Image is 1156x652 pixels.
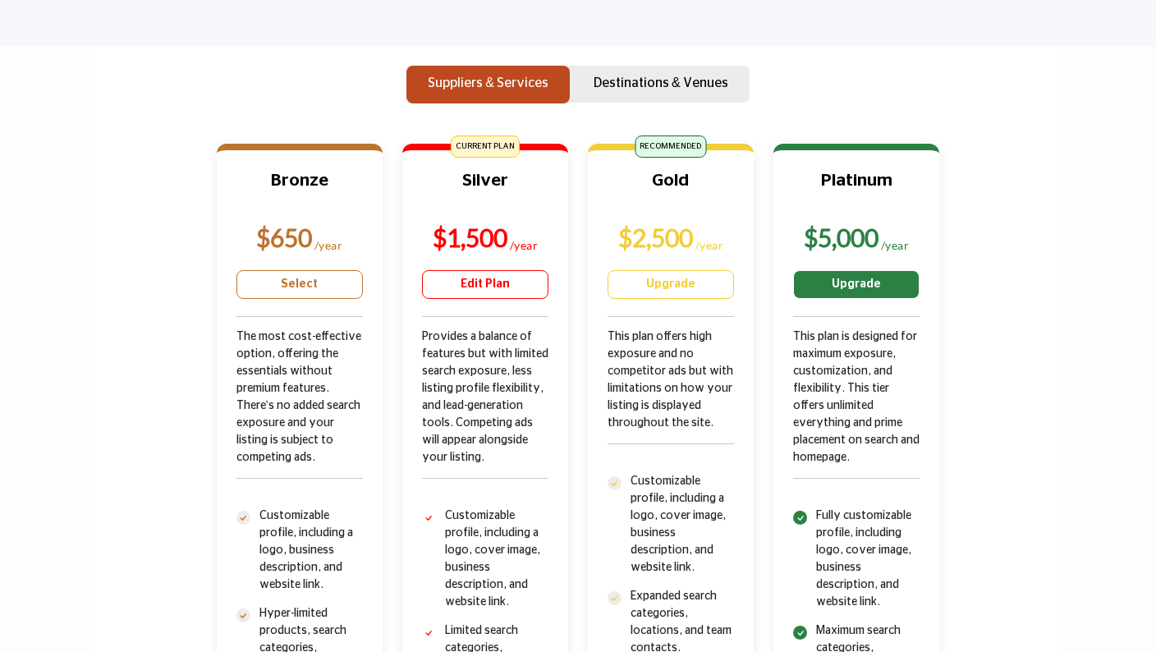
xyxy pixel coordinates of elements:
b: $1,500 [433,223,507,252]
p: Suppliers & Services [428,73,548,93]
b: $5,000 [804,223,878,252]
div: This plan is designed for maximum exposure, customization, and flexibility. This tier offers unli... [793,328,920,507]
span: RECOMMENDED [635,135,706,158]
sub: /year [510,238,539,252]
div: The most cost-effective option, offering the essentials without premium features. There’s no adde... [236,328,363,507]
b: $2,500 [618,223,693,252]
h3: Silver [422,170,548,211]
sub: /year [314,238,343,252]
sub: /year [695,238,724,252]
p: Customizable profile, including a logo, business description, and website link. [259,507,363,594]
h3: Gold [608,170,734,211]
span: CURRENT PLAN [451,135,520,158]
h3: Platinum [793,170,920,211]
div: Provides a balance of features but with limited search exposure, less listing profile flexibility... [422,328,548,507]
b: $650 [256,223,312,252]
p: Fully customizable profile, including logo, cover image, business description, and website link. [816,507,920,611]
button: Destinations & Venues [572,66,750,103]
p: Customizable profile, including a logo, cover image, business description, and website link. [631,473,734,576]
sub: /year [881,238,910,252]
a: Select [236,270,363,299]
div: This plan offers high exposure and no competitor ads but with limitations on how your listing is ... [608,328,734,473]
a: Edit Plan [422,270,548,299]
p: Customizable profile, including a logo, cover image, business description, and website link. [445,507,548,611]
h3: Bronze [236,170,363,211]
button: Suppliers & Services [406,66,570,103]
a: Upgrade [793,270,920,299]
p: Destinations & Venues [594,73,728,93]
a: Upgrade [608,270,734,299]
